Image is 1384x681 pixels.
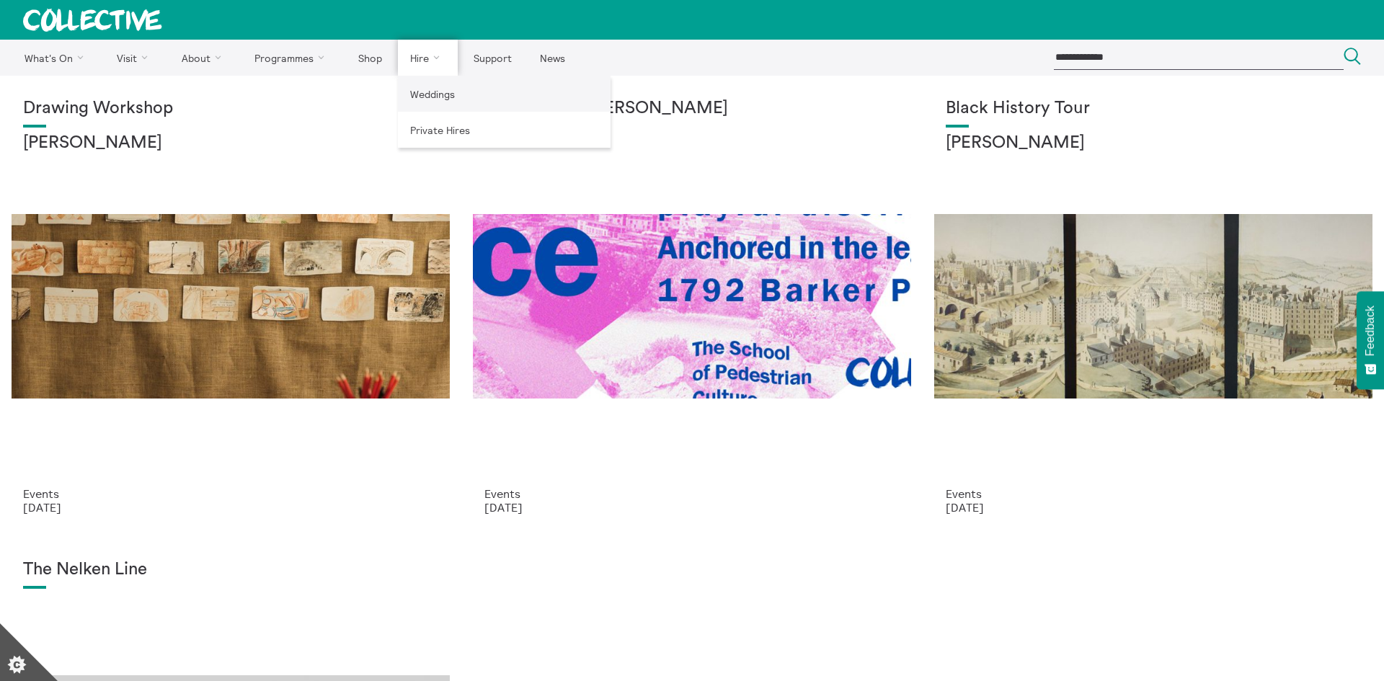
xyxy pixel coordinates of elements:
[12,40,102,76] a: What's On
[23,501,438,514] p: [DATE]
[923,76,1384,537] a: Collective Panorama June 2025 small file 7 Black History Tour [PERSON_NAME] Events [DATE]
[946,133,1361,153] h2: [PERSON_NAME]
[946,487,1361,500] p: Events
[398,112,611,148] a: Private Hires
[946,99,1361,119] h1: Black History Tour
[398,40,458,76] a: Hire
[242,40,343,76] a: Programmes
[23,99,438,119] h1: Drawing Workshop
[1357,291,1384,389] button: Feedback - Show survey
[461,40,524,76] a: Support
[105,40,167,76] a: Visit
[484,501,900,514] p: [DATE]
[23,560,438,580] h1: The Nelken Line
[527,40,577,76] a: News
[23,133,438,153] h2: [PERSON_NAME]
[461,76,923,537] a: Webposter copy Slice of Life - [PERSON_NAME] Events [DATE]
[23,487,438,500] p: Events
[169,40,239,76] a: About
[345,40,394,76] a: Shop
[398,76,611,112] a: Weddings
[484,487,900,500] p: Events
[1364,306,1377,356] span: Feedback
[484,99,900,119] h1: Slice of Life - [PERSON_NAME]
[946,501,1361,514] p: [DATE]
